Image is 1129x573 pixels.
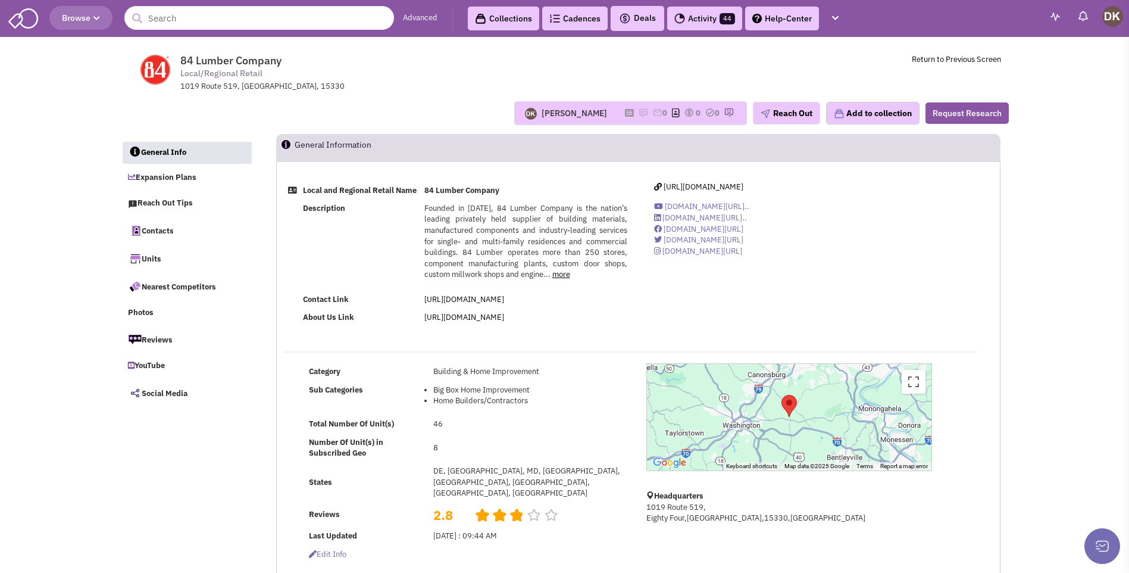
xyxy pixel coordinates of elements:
[654,201,749,211] a: [DOMAIN_NAME][URL]..
[122,381,252,406] a: Social Media
[654,235,743,245] a: [DOMAIN_NAME][URL]
[542,7,608,30] a: Cadences
[650,455,689,471] a: Open this area in Google Maps (opens a new window)
[646,502,932,524] p: 1019 Route 519, Eighty Four,[GEOGRAPHIC_DATA],15330,[GEOGRAPHIC_DATA]
[430,416,630,434] td: 46
[761,109,770,119] img: plane.png
[8,6,38,29] img: SmartAdmin
[49,6,112,30] button: Browse
[724,108,734,117] img: research-icon.png
[180,81,491,92] div: 1019 Route 519, [GEOGRAPHIC_DATA], 15330
[662,213,747,223] span: [DOMAIN_NAME][URL]..
[834,108,845,119] img: icon-collection-lavender.png
[424,312,504,322] a: [URL][DOMAIN_NAME]
[615,11,659,26] button: Deals
[684,108,694,117] img: icon-dealamount.png
[122,192,252,215] a: Reach Out Tips
[129,55,183,85] img: www.84lumber.com
[650,455,689,471] img: Google
[674,13,685,24] img: Activity.png
[430,363,630,381] td: Building & Home Improvement
[925,102,1009,124] button: Request Research
[309,437,383,459] b: Number Of Unit(s) in Subscribed Geo
[309,366,340,376] b: Category
[295,135,439,161] h2: General Information
[752,14,762,23] img: help.png
[654,246,742,256] a: [DOMAIN_NAME][URL]
[781,395,797,417] div: 84 Lumber Company
[856,463,873,469] a: Terms (opens in new tab)
[309,477,332,487] b: States
[715,108,720,118] span: 0
[123,142,252,164] a: General Info
[303,294,349,304] b: Contact Link
[664,182,743,192] span: [URL][DOMAIN_NAME]
[122,274,252,299] a: Nearest Competitors
[665,201,749,211] span: [DOMAIN_NAME][URL]..
[1102,6,1123,27] img: Donnie Keller
[424,185,499,195] b: 84 Lumber Company
[639,108,648,117] img: icon-note.png
[309,549,346,559] span: Edit info
[696,108,700,118] span: 0
[430,528,630,546] td: [DATE] : 09:44 AM
[424,294,504,304] a: [URL][DOMAIN_NAME]
[433,385,627,396] li: Big Box Home Improvement
[303,203,345,213] b: Description
[309,419,394,429] b: Total Number Of Unit(s)
[122,355,252,378] a: YouTube
[475,13,486,24] img: icon-collection-lavender-black.svg
[303,185,417,195] b: Local and Regional Retail Name
[303,312,354,322] b: About Us Link
[705,108,715,117] img: TaskCount.png
[745,7,819,30] a: Help-Center
[912,54,1001,64] a: Return to Previous Screen
[549,14,560,23] img: Cadences_logo.png
[403,13,437,24] a: Advanced
[880,463,928,469] a: Report a map error
[654,224,743,234] a: [DOMAIN_NAME][URL]
[654,182,743,192] a: [URL][DOMAIN_NAME]
[653,108,662,117] img: icon-email-active-16.png
[424,203,627,279] span: Founded in [DATE], 84 Lumber Company is the nation’s leading privately held supplier of building ...
[124,6,394,30] input: Search
[180,67,262,80] span: Local/Regional Retail
[619,13,656,23] span: Deals
[62,13,100,23] span: Browse
[902,370,925,394] button: Toggle fullscreen view
[654,213,747,223] a: [DOMAIN_NAME][URL]..
[552,269,570,279] a: more
[654,491,703,501] b: Headquarters
[433,506,465,512] h2: 2.8
[468,7,539,30] a: Collections
[664,224,743,234] span: [DOMAIN_NAME][URL]
[430,434,630,463] td: 8
[309,385,363,395] b: Sub Categories
[662,108,667,118] span: 0
[309,531,357,541] b: Last Updated
[784,463,849,469] span: Map data ©2025 Google
[122,167,252,189] a: Expansion Plans
[122,218,252,243] a: Contacts
[180,54,282,67] span: 84 Lumber Company
[720,13,735,24] span: 44
[726,462,777,471] button: Keyboard shortcuts
[122,327,252,352] a: Reviews
[122,302,252,325] a: Photos
[542,107,607,119] div: [PERSON_NAME]
[667,7,742,30] a: Activity44
[664,235,743,245] span: [DOMAIN_NAME][URL]
[619,11,631,26] img: icon-deals.svg
[662,246,742,256] span: [DOMAIN_NAME][URL]
[430,462,630,502] td: DE, [GEOGRAPHIC_DATA], MD, [GEOGRAPHIC_DATA], [GEOGRAPHIC_DATA], [GEOGRAPHIC_DATA], [GEOGRAPHIC_D...
[826,102,920,124] button: Add to collection
[309,509,340,519] b: Reviews
[433,396,627,407] li: Home Builders/Contractors
[122,246,252,271] a: Units
[753,102,820,124] button: Reach Out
